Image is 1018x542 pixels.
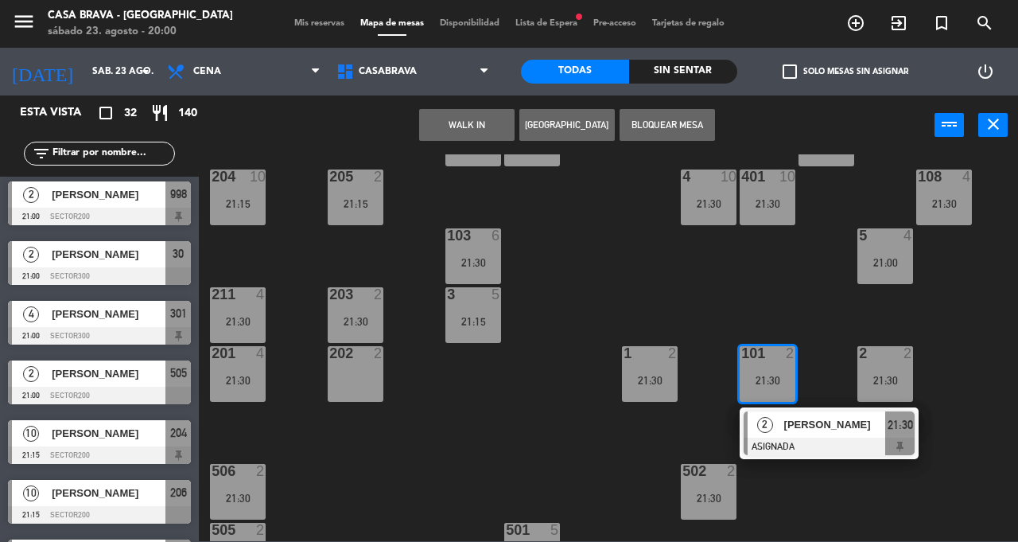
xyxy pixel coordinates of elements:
span: 30 [173,244,184,263]
button: menu [12,10,36,39]
span: 2 [757,417,773,433]
button: [GEOGRAPHIC_DATA] [519,109,615,141]
i: exit_to_app [889,14,908,33]
span: 10 [23,485,39,501]
span: 998 [170,185,187,204]
div: 5 [550,523,560,537]
div: Todas [521,60,629,84]
div: 4 [256,287,266,302]
div: 6 [492,228,501,243]
i: crop_square [96,103,115,123]
span: [PERSON_NAME] [52,306,165,322]
div: 2 [668,346,678,361]
div: 205 [329,170,330,184]
div: 21:30 [328,316,383,327]
button: WALK IN [419,109,515,141]
div: 2 [903,346,913,361]
div: 1 [624,346,624,361]
span: 140 [178,104,197,123]
i: power_input [940,115,959,134]
div: 3 [447,287,448,302]
div: 10 [779,170,795,184]
div: 21:30 [210,375,266,386]
span: Mapa de mesas [352,19,432,28]
i: close [984,115,1003,134]
div: 21:30 [740,198,795,209]
button: Bloquear Mesa [620,109,715,141]
span: Cena [193,66,221,77]
span: 10 [23,426,39,442]
div: 108 [918,170,919,184]
input: Filtrar por nombre... [51,145,174,162]
i: restaurant [150,103,169,123]
div: sábado 23. agosto - 20:00 [48,24,233,40]
div: Esta vista [8,103,115,123]
div: 103 [447,228,448,243]
i: search [975,14,994,33]
span: fiber_manual_record [574,12,584,21]
div: 2 [374,346,383,361]
div: 21:15 [445,316,501,327]
div: 10 [250,170,266,184]
span: 2 [23,366,39,382]
span: 2 [23,187,39,203]
i: power_settings_new [976,62,995,81]
button: power_input [934,113,964,137]
div: 21:00 [857,257,913,268]
div: 21:30 [740,375,795,386]
span: [PERSON_NAME] [52,246,165,263]
div: 21:15 [210,198,266,209]
div: 2 [859,346,860,361]
div: 501 [506,523,507,537]
span: 21:30 [888,415,913,435]
div: 2 [256,464,266,478]
i: arrow_drop_down [136,62,155,81]
div: 202 [329,346,330,361]
div: 2 [727,464,736,478]
span: Tarjetas de regalo [644,19,732,28]
div: 2 [786,346,795,361]
div: 21:30 [857,375,913,386]
div: 21:30 [210,493,266,504]
div: 21:30 [210,316,266,327]
div: 4 [962,170,972,184]
label: Solo mesas sin asignar [783,64,908,79]
span: 204 [170,423,187,443]
div: 21:30 [681,198,736,209]
div: 21:30 [445,257,501,268]
div: 21:15 [328,198,383,209]
span: [PERSON_NAME] [52,365,165,382]
div: 5 [492,287,501,302]
span: 505 [170,364,187,383]
i: turned_in_not [932,14,951,33]
div: Sin sentar [629,60,737,84]
div: 21:30 [622,375,678,386]
div: 4 [256,346,266,361]
span: 301 [170,304,187,323]
span: Mis reservas [286,19,352,28]
span: CasaBrava [359,66,417,77]
span: 2 [23,247,39,263]
div: 203 [329,287,330,302]
div: 5 [859,228,860,243]
div: 2 [374,170,383,184]
div: 2 [256,523,266,537]
div: 4 [903,228,913,243]
span: [PERSON_NAME] [784,416,886,433]
span: Pre-acceso [585,19,644,28]
span: 4 [23,306,39,322]
button: close [978,113,1008,137]
span: [PERSON_NAME] [52,485,165,501]
div: 2 [374,287,383,302]
i: add_circle_outline [846,14,865,33]
span: 206 [170,483,187,502]
span: Disponibilidad [432,19,507,28]
i: filter_list [32,144,51,163]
